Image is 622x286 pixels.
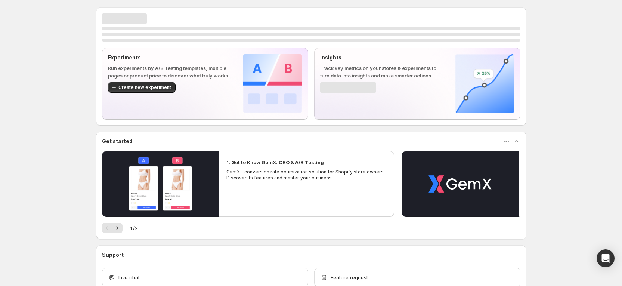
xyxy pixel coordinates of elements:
h2: 1. Get to Know GemX: CRO & A/B Testing [226,159,324,166]
p: Run experiments by A/B Testing templates, multiple pages or product price to discover what truly ... [108,64,231,79]
button: Next [112,223,123,233]
span: Live chat [118,274,140,281]
h3: Support [102,251,124,259]
span: Feature request [331,274,368,281]
p: Experiments [108,54,231,61]
h3: Get started [102,138,133,145]
span: 1 / 2 [130,224,138,232]
button: Create new experiment [108,82,176,93]
nav: Pagination [102,223,123,233]
button: Play video [402,151,519,217]
button: Play video [102,151,219,217]
img: Insights [455,54,514,113]
p: Track key metrics on your stores & experiments to turn data into insights and make smarter actions [320,64,443,79]
span: Create new experiment [118,84,171,90]
p: GemX - conversion rate optimization solution for Shopify store owners. Discover its features and ... [226,169,387,181]
img: Experiments [243,54,302,113]
p: Insights [320,54,443,61]
div: Open Intercom Messenger [597,249,615,267]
